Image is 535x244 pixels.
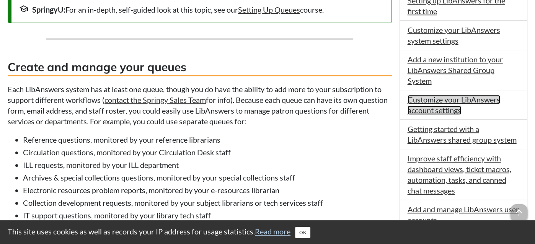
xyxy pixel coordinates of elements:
[23,197,392,208] li: Collection development requests, monitored by your subject librarians or tech services staff
[23,159,392,170] li: ILL requests, monitored by your ILL department
[104,95,206,104] a: contact the Springy Sales Team
[23,134,392,145] li: Reference questions, monitored by your reference librarians
[408,55,503,85] a: Add a new institution to your LibAnswers Shared Group System
[408,154,511,195] a: Improve staff efficiency with dashboard views, ticket macros, automation, tasks, and canned chat ...
[255,227,290,236] a: Read more
[295,227,310,238] button: Close
[408,25,500,45] a: Customize your LibAnswers system settings
[511,205,527,214] a: arrow_upward
[8,59,392,76] h3: Create and manage your queues
[408,205,519,224] a: Add and manage LibAnswers user accounts
[511,204,527,221] span: arrow_upward
[408,124,517,144] a: Getting started with a LibAnswers shared group system
[23,147,392,158] li: Circulation questions, monitored by your Circulation Desk staff
[19,4,28,13] span: school
[23,172,392,183] li: Archives & special collections questions, monitored by your special collections staff
[408,95,500,115] a: Customize your LibAnswers account settings
[19,4,384,15] div: For an in-depth, self-guided look at this topic, see our course.
[32,5,65,14] strong: SpringyU:
[23,185,392,195] li: Electronic resources problem reports, monitored by your e-resources librarian
[23,210,392,221] li: IT support questions, monitored by your library tech staff
[238,5,300,14] a: Setting Up Queues
[8,84,392,127] p: Each LibAnswers system has at least one queue, though you do have the ability to add more to your...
